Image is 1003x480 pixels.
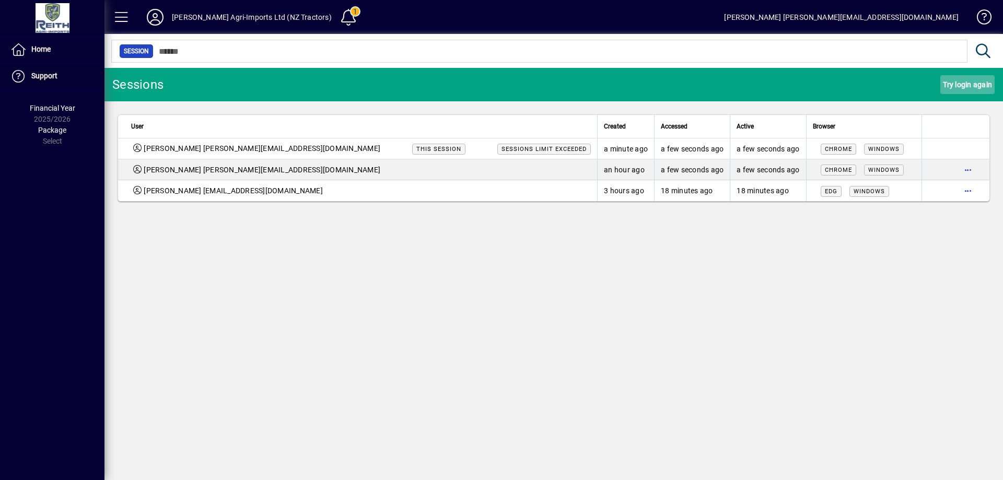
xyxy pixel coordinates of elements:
td: a few seconds ago [730,159,806,180]
span: Windows [868,146,900,153]
button: Profile [138,8,172,27]
span: Windows [868,167,900,173]
span: [PERSON_NAME] [EMAIL_ADDRESS][DOMAIN_NAME] [144,185,323,196]
button: More options [960,182,976,199]
button: More options [960,161,976,178]
div: Mozilla/5.0 (Windows NT 10.0; Win64; x64) AppleWebKit/537.36 (KHTML, like Gecko) Chrome/139.0.0.0... [813,164,915,175]
a: Support [5,63,104,89]
span: Chrome [825,146,852,153]
a: Knowledge Base [969,2,990,36]
a: Home [5,37,104,63]
span: Try login again [943,76,992,93]
td: 3 hours ago [597,180,654,201]
span: Session [124,46,149,56]
td: an hour ago [597,159,654,180]
td: 18 minutes ago [654,180,730,201]
span: This session [416,146,461,153]
span: Created [604,121,626,132]
span: [PERSON_NAME] [PERSON_NAME][EMAIL_ADDRESS][DOMAIN_NAME] [144,143,380,154]
span: Accessed [661,121,687,132]
td: 18 minutes ago [730,180,806,201]
span: Home [31,45,51,53]
span: Browser [813,121,835,132]
span: Windows [854,188,885,195]
span: Package [38,126,66,134]
div: Sessions [112,76,164,93]
div: Mozilla/5.0 (Windows NT 10.0; Win64; x64) AppleWebKit/537.36 (KHTML, like Gecko) Chrome/139.0.0.0... [813,143,915,154]
span: Financial Year [30,104,75,112]
button: Try login again [940,75,995,94]
span: Sessions limit exceeded [501,146,587,153]
span: Edg [825,188,837,195]
span: Support [31,72,57,80]
td: a few seconds ago [654,138,730,159]
div: Mozilla/5.0 (Windows NT 10.0; Win64; x64) AppleWebKit/537.36 (KHTML, like Gecko) Chrome/139.0.0.0... [813,185,915,196]
span: Active [737,121,754,132]
div: [PERSON_NAME] Agri-Imports Ltd (NZ Tractors) [172,9,332,26]
td: a few seconds ago [730,138,806,159]
span: User [131,121,144,132]
td: a minute ago [597,138,654,159]
div: [PERSON_NAME] [PERSON_NAME][EMAIL_ADDRESS][DOMAIN_NAME] [724,9,959,26]
span: [PERSON_NAME] [PERSON_NAME][EMAIL_ADDRESS][DOMAIN_NAME] [144,165,380,175]
span: Chrome [825,167,852,173]
td: a few seconds ago [654,159,730,180]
